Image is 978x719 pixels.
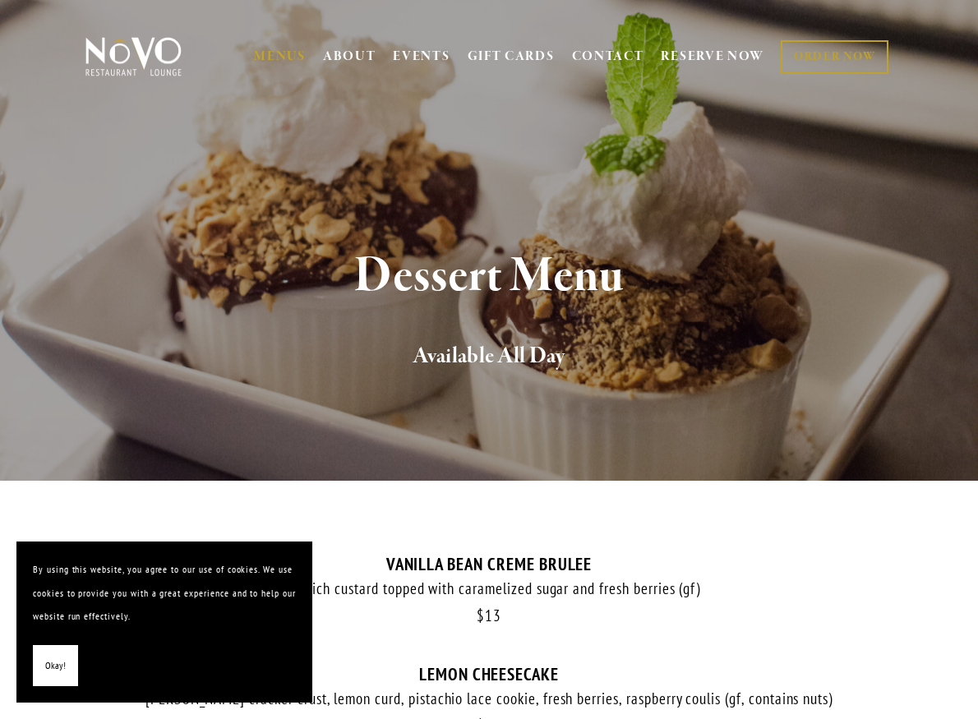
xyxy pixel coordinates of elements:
[82,554,896,574] div: VANILLA BEAN CREME BRULEE
[45,654,66,678] span: Okay!
[33,558,296,629] p: By using this website, you agree to our use of cookies. We use cookies to provide you with a grea...
[33,645,78,687] button: Okay!
[323,48,376,65] a: ABOUT
[107,339,871,374] h2: Available All Day
[16,542,312,703] section: Cookie banner
[254,48,306,65] a: MENUS
[82,689,896,709] div: [PERSON_NAME] cracker crust, lemon curd, pistachio lace cookie, fresh berries, raspberry coulis (...
[477,606,485,625] span: $
[82,578,896,599] div: soft, rich custard topped with caramelized sugar and fresh berries (gf)
[468,41,555,72] a: GIFT CARDS
[572,41,644,72] a: CONTACT
[661,41,764,72] a: RESERVE NOW
[393,48,450,65] a: EVENTS
[82,36,185,77] img: Novo Restaurant &amp; Lounge
[781,40,888,74] a: ORDER NOW
[107,250,871,303] h1: Dessert Menu
[82,606,896,625] div: 13
[82,664,896,684] div: LEMON CHEESECAKE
